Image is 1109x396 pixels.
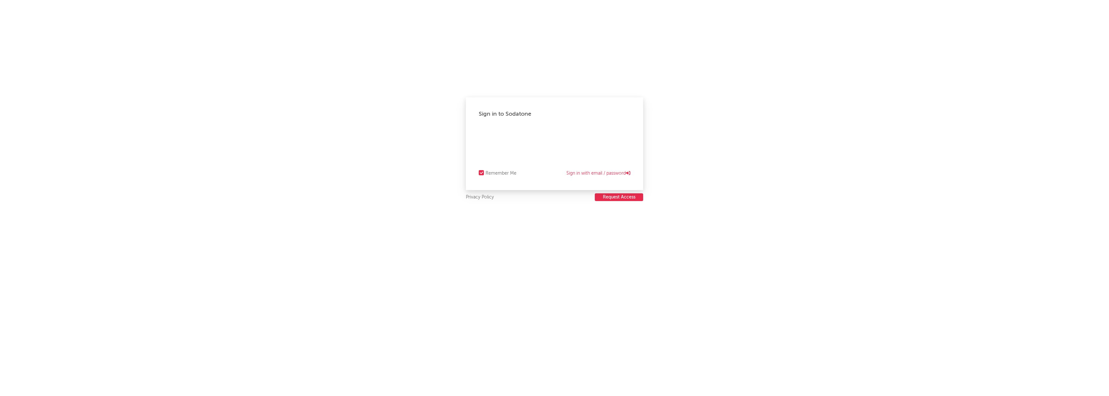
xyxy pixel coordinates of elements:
div: Remember Me [486,169,516,177]
a: Sign in with email / password [566,169,630,177]
a: Privacy Policy [466,193,494,201]
button: Request Access [595,193,643,201]
div: Sign in to Sodatone [479,110,630,118]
